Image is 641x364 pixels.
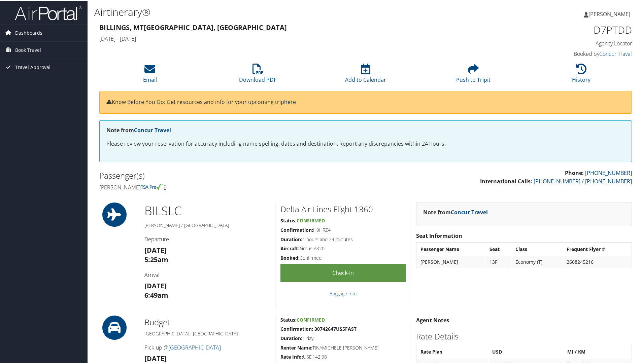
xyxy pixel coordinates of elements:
[563,255,631,267] td: 2668245216
[168,343,221,351] a: [GEOGRAPHIC_DATA]
[141,183,163,189] img: tsa-precheck.png
[486,243,511,255] th: Seat
[280,203,406,214] h2: Delta Air Lines Flight 1360
[106,139,625,148] p: Please review your reservation for accuracy including name spelling, dates and destination. Repor...
[144,245,167,254] strong: [DATE]
[512,243,563,255] th: Class
[94,4,456,19] h1: Airtinerary®
[345,67,386,83] a: Add to Calendar
[280,263,406,282] a: Check-in
[144,202,270,219] h1: BIL SLC
[106,97,625,106] p: Know Before You Go: Get resources and info for your upcoming trip
[456,67,491,83] a: Push to Tripit
[15,58,50,75] span: Travel Approval
[99,183,361,190] h4: [PERSON_NAME]
[144,330,270,336] h5: [GEOGRAPHIC_DATA] , [GEOGRAPHIC_DATA]
[423,208,488,215] strong: Note from
[599,49,632,57] a: Concur Travel
[534,177,632,184] a: [PHONE_NUMBER] / [PHONE_NUMBER]
[15,24,42,41] span: Dashboards
[417,255,485,267] td: [PERSON_NAME]
[15,41,41,58] span: Book Travel
[280,316,297,322] strong: Status:
[144,221,270,228] h5: [PERSON_NAME] / [GEOGRAPHIC_DATA]
[15,4,82,20] img: airportal-logo.png
[280,353,406,360] h5: USD142.98
[144,281,167,290] strong: [DATE]
[280,334,302,341] strong: Duration:
[416,330,632,341] h2: Rate Details
[280,217,297,223] strong: Status:
[480,177,532,184] strong: International Calls:
[106,126,171,133] strong: Note from
[280,344,406,351] h5: TINAMICHELE [PERSON_NAME]
[144,353,167,362] strong: [DATE]
[486,255,511,267] td: 13F
[280,353,303,359] strong: Rate Info:
[330,290,357,296] a: Baggage Info
[134,126,171,133] a: Concur Travel
[284,98,296,105] a: here
[280,245,406,251] h5: Airbus A320
[99,22,287,31] strong: Billings, MT [GEOGRAPHIC_DATA], [GEOGRAPHIC_DATA]
[144,290,168,299] strong: 6:49am
[297,316,325,322] span: Confirmed
[143,67,157,83] a: Email
[280,226,406,233] h5: H9HRZ4
[280,254,406,261] h5: Confirmed
[99,169,361,181] h2: Passenger(s)
[565,169,584,176] strong: Phone:
[280,245,299,251] strong: Aircraft:
[451,208,488,215] a: Concur Travel
[280,344,312,350] strong: Renter Name:
[588,10,630,17] span: [PERSON_NAME]
[564,345,631,357] th: MI / KM
[280,226,313,232] strong: Confirmation:
[512,255,563,267] td: Economy (T)
[417,345,488,357] th: Rate Plan
[489,345,564,357] th: USD
[280,254,300,260] strong: Booked:
[144,316,270,327] h2: Budget
[506,49,632,57] h4: Booked by
[416,316,449,323] strong: Agent Notes
[144,235,270,242] h4: Departure
[572,67,591,83] a: History
[280,334,406,341] h5: 1 day
[417,243,485,255] th: Passenger Name
[280,235,406,242] h5: 1 hours and 24 minutes
[584,3,637,24] a: [PERSON_NAME]
[585,169,632,176] a: [PHONE_NUMBER]
[144,270,270,278] h4: Arrival
[416,231,462,239] strong: Seat Information
[280,325,357,331] strong: Confirmation: 30742647US5FAST
[144,254,168,263] strong: 5:25am
[144,343,270,351] h4: Pick-up @
[297,217,325,223] span: Confirmed
[506,22,632,36] h1: D7PTDD
[239,67,276,83] a: Download PDF
[280,235,302,242] strong: Duration:
[506,39,632,46] h4: Agency Locator
[563,243,631,255] th: Frequent Flyer #
[99,34,496,42] h4: [DATE] - [DATE]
